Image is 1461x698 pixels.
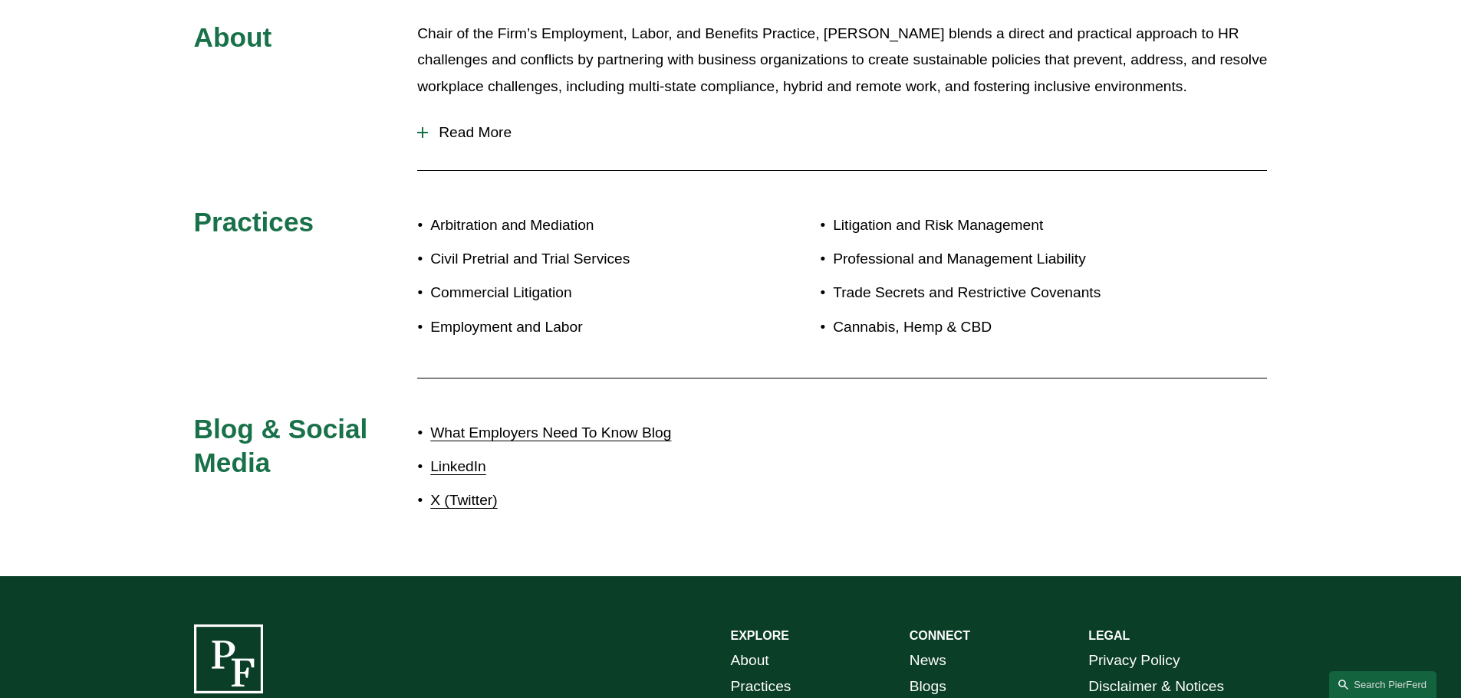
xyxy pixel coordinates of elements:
strong: EXPLORE [731,629,789,642]
a: X (Twitter) [430,492,497,508]
p: Chair of the Firm’s Employment, Labor, and Benefits Practice, [PERSON_NAME] blends a direct and p... [417,21,1267,100]
a: LinkedIn [430,458,486,474]
a: Search this site [1329,671,1436,698]
p: Employment and Labor [430,314,730,341]
p: Litigation and Risk Management [833,212,1178,239]
span: Read More [428,124,1267,141]
p: Civil Pretrial and Trial Services [430,246,730,273]
span: About [194,22,272,52]
strong: LEGAL [1088,629,1130,642]
a: News [910,647,946,674]
span: Practices [194,207,314,237]
p: Commercial Litigation [430,280,730,306]
p: Arbitration and Mediation [430,212,730,239]
a: About [731,647,769,674]
a: Privacy Policy [1088,647,1180,674]
button: Read More [417,113,1267,152]
span: Blog & Social Media [194,414,376,477]
p: Trade Secrets and Restrictive Covenants [833,280,1178,306]
strong: CONNECT [910,629,970,642]
a: What Employers Need To Know Blog [430,424,671,441]
p: Professional and Management Liability [833,246,1178,273]
p: Cannabis, Hemp & CBD [833,314,1178,341]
